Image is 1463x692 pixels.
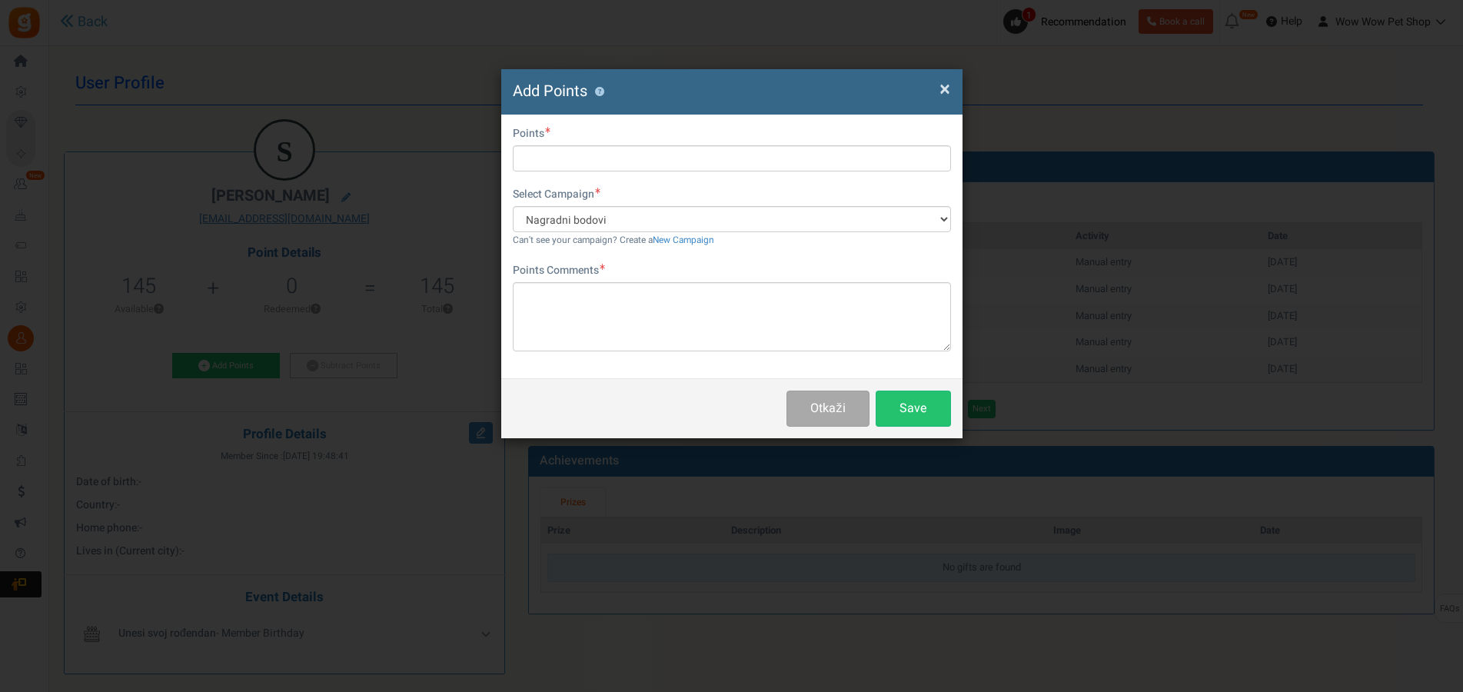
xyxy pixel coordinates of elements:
button: Otkaži [786,391,869,427]
button: ? [595,87,605,97]
label: Points [513,126,550,141]
button: Open LiveChat chat widget [12,6,58,52]
span: × [939,75,950,104]
label: Select Campaign [513,187,600,202]
a: New Campaign [653,234,714,247]
span: Add Points [513,80,587,102]
label: Points Comments [513,263,605,278]
small: Can't see your campaign? Create a [513,234,714,247]
button: Save [876,391,951,427]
